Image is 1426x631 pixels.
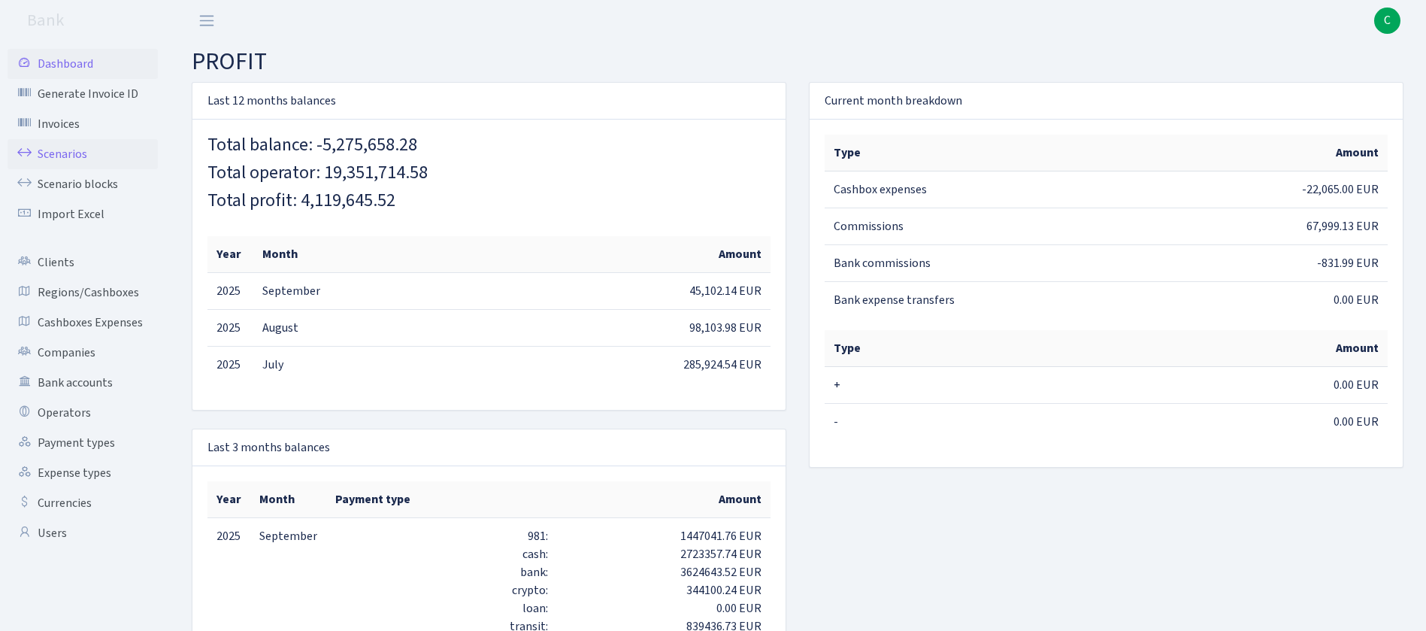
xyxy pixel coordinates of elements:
[335,581,548,599] div: crypto:
[1107,135,1388,171] th: Amount
[332,236,771,273] th: Amount
[253,236,332,273] th: Month
[207,135,771,156] h4: Total balance: -5,275,658.28
[207,346,253,383] td: 2025
[335,545,548,563] div: cash:
[825,135,1107,171] th: Type
[8,139,158,169] a: Scenarios
[1107,208,1388,245] td: 67,999.13 EUR
[8,518,158,548] a: Users
[825,367,1107,404] td: +
[566,563,761,581] div: 3624643.52 EUR
[825,245,1107,282] td: Bank commissions
[207,190,771,212] h4: Total profit: 4,119,645.52
[8,278,158,308] a: Regions/Cashboxes
[557,481,771,518] th: Amount
[1107,330,1388,367] th: Amount
[8,247,158,278] a: Clients
[810,83,1403,120] div: Current month breakdown
[8,308,158,338] a: Cashboxes Expenses
[8,428,158,458] a: Payment types
[326,481,557,518] th: Payment type
[253,346,332,383] td: July
[253,309,332,346] td: August
[335,527,548,545] div: 981:
[825,404,1107,441] td: -
[8,109,158,139] a: Invoices
[192,44,267,79] span: PROFIT
[1107,367,1388,404] td: 0.00 EUR
[207,481,250,518] th: Year
[192,83,786,120] div: Last 12 months balances
[566,545,761,563] div: 2723357.74 EUR
[332,346,771,383] td: 285,924.54 EUR
[825,330,1107,367] th: Type
[207,272,253,309] td: 2025
[566,527,761,545] div: 1447041.76 EUR
[1107,282,1388,319] td: 0.00 EUR
[825,282,1107,319] td: Bank expense transfers
[332,272,771,309] td: 45,102.14 EUR
[207,309,253,346] td: 2025
[8,398,158,428] a: Operators
[8,79,158,109] a: Generate Invoice ID
[566,599,761,617] div: 0.00 EUR
[253,272,332,309] td: September
[1374,8,1400,34] a: C
[8,338,158,368] a: Companies
[8,458,158,488] a: Expense types
[8,368,158,398] a: Bank accounts
[335,563,548,581] div: bank:
[188,8,226,33] button: Toggle navigation
[8,488,158,518] a: Currencies
[1107,171,1388,208] td: -22,065.00 EUR
[825,208,1107,245] td: Commissions
[825,171,1107,208] td: Cashbox expenses
[192,429,786,466] div: Last 3 months balances
[8,49,158,79] a: Dashboard
[566,581,761,599] div: 344100.24 EUR
[250,481,326,518] th: Month
[1107,245,1388,282] td: -831.99 EUR
[207,162,771,184] h4: Total operator: 19,351,714.58
[207,236,253,273] th: Year
[8,199,158,229] a: Import Excel
[335,599,548,617] div: loan:
[332,309,771,346] td: 98,103.98 EUR
[8,169,158,199] a: Scenario blocks
[1107,404,1388,441] td: 0.00 EUR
